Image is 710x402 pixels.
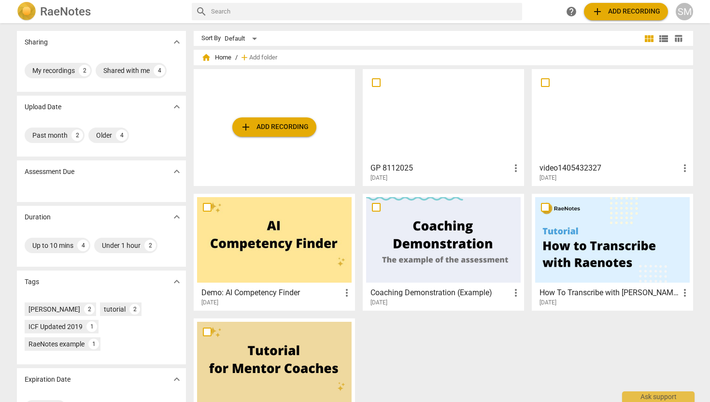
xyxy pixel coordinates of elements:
a: LogoRaeNotes [17,2,184,21]
button: Show more [170,164,184,179]
span: more_vert [679,162,691,174]
button: Upload [232,117,316,137]
img: Logo [17,2,36,21]
button: Show more [170,274,184,289]
span: Home [201,53,231,62]
div: Under 1 hour [102,241,141,250]
button: List view [656,31,671,46]
a: Coaching Demonstration (Example)[DATE] [366,197,521,306]
div: 2 [129,304,140,315]
button: Table view [671,31,685,46]
span: search [196,6,207,17]
div: RaeNotes example [28,339,85,349]
span: expand_more [171,373,183,385]
div: Older [96,130,112,140]
h2: RaeNotes [40,5,91,18]
div: tutorial [104,304,126,314]
span: Add recording [592,6,660,17]
div: Past month [32,130,68,140]
span: expand_more [171,101,183,113]
span: home [201,53,211,62]
div: 4 [116,129,128,141]
div: ICF Updated 2019 [28,322,83,331]
a: Help [563,3,580,20]
a: GP 8112025[DATE] [366,72,521,182]
p: Duration [25,212,51,222]
input: Search [211,4,518,19]
div: 4 [77,240,89,251]
span: help [566,6,577,17]
div: 1 [88,339,99,349]
span: [DATE] [540,299,556,307]
span: add [240,53,249,62]
span: Add recording [240,121,309,133]
div: Up to 10 mins [32,241,73,250]
div: 2 [144,240,156,251]
button: Tile view [642,31,656,46]
a: How To Transcribe with [PERSON_NAME][DATE] [535,197,690,306]
button: SM [676,3,693,20]
span: view_list [658,33,669,44]
div: 4 [154,65,165,76]
span: more_vert [679,287,691,299]
span: more_vert [510,287,522,299]
button: Show more [170,210,184,224]
p: Expiration Date [25,374,71,385]
button: Show more [170,100,184,114]
span: table_chart [674,34,683,43]
span: more_vert [341,287,353,299]
div: 1 [86,321,97,332]
div: Ask support [622,391,695,402]
h3: GP 8112025 [370,162,510,174]
button: Upload [584,3,668,20]
span: expand_more [171,36,183,48]
button: Show more [170,35,184,49]
div: [PERSON_NAME] [28,304,80,314]
a: video1405432327[DATE] [535,72,690,182]
span: [DATE] [370,174,387,182]
h3: Demo: AI Competency Finder [201,287,341,299]
span: more_vert [510,162,522,174]
span: expand_more [171,166,183,177]
span: expand_more [171,276,183,287]
span: Add folder [249,54,277,61]
p: Sharing [25,37,48,47]
p: Assessment Due [25,167,74,177]
p: Upload Date [25,102,61,112]
span: expand_more [171,211,183,223]
span: [DATE] [540,174,556,182]
span: add [592,6,603,17]
span: [DATE] [201,299,218,307]
h3: Coaching Demonstration (Example) [370,287,510,299]
h3: video1405432327 [540,162,679,174]
div: 2 [84,304,95,315]
div: Sort By [201,35,221,42]
div: Shared with me [103,66,150,75]
span: add [240,121,252,133]
span: [DATE] [370,299,387,307]
div: My recordings [32,66,75,75]
p: Tags [25,277,39,287]
span: / [235,54,238,61]
div: Default [225,31,260,46]
a: Demo: AI Competency Finder[DATE] [197,197,352,306]
span: view_module [643,33,655,44]
h3: How To Transcribe with RaeNotes [540,287,679,299]
div: 2 [71,129,83,141]
div: 2 [79,65,90,76]
button: Show more [170,372,184,387]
